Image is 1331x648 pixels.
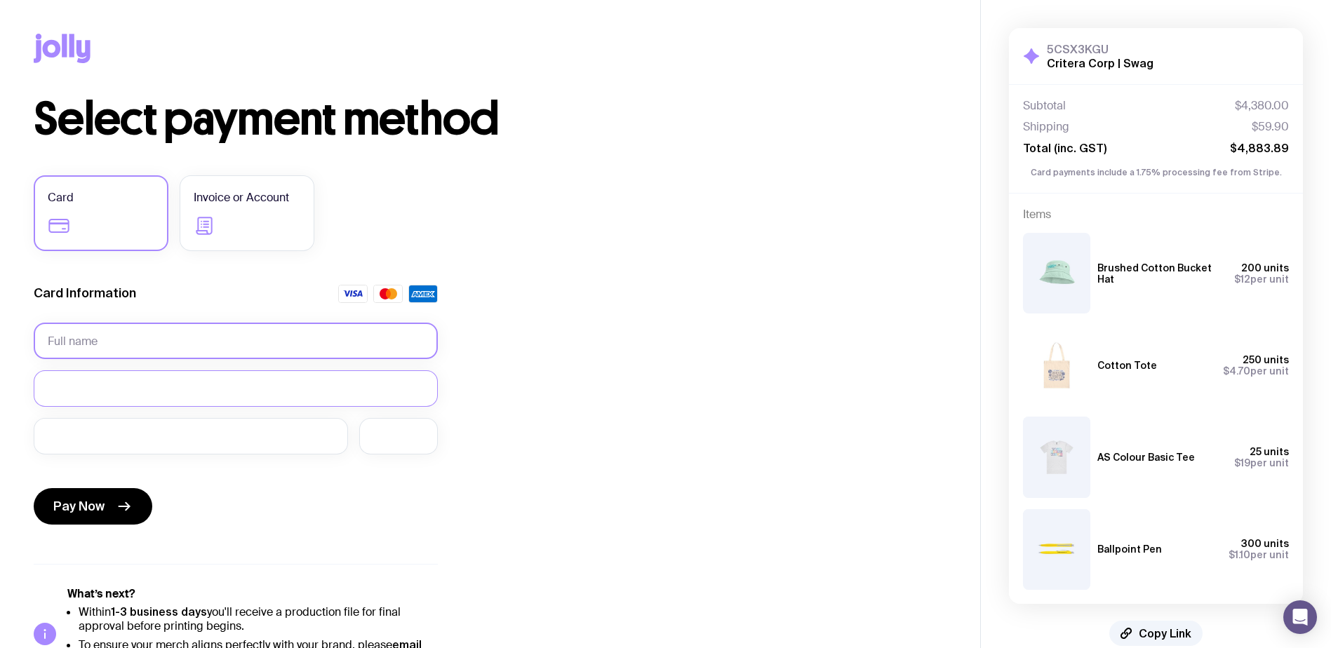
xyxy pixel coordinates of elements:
[34,285,136,302] label: Card Information
[34,488,152,525] button: Pay Now
[1109,621,1203,646] button: Copy Link
[194,189,289,206] span: Invoice or Account
[1097,452,1195,463] h3: AS Colour Basic Tee
[1235,99,1289,113] span: $4,380.00
[48,189,74,206] span: Card
[1229,549,1250,560] span: $1.10
[1283,600,1317,634] div: Open Intercom Messenger
[1234,274,1250,285] span: $12
[373,429,424,443] iframe: Secure CVC input frame
[1241,262,1289,274] span: 200 units
[111,605,207,618] strong: 1-3 business days
[1047,42,1153,56] h3: 5CSX3KGU
[1023,120,1069,134] span: Shipping
[1223,365,1250,377] span: $4.70
[1234,457,1250,468] span: $19
[1234,274,1289,285] span: per unit
[1023,166,1289,179] p: Card payments include a 1.75% processing fee from Stripe.
[34,97,947,142] h1: Select payment method
[48,382,424,395] iframe: Secure card number input frame
[1097,262,1223,285] h3: Brushed Cotton Bucket Hat
[1047,56,1153,70] h2: Critera Corp | Swag
[1241,538,1289,549] span: 300 units
[1243,354,1289,365] span: 250 units
[1139,626,1191,640] span: Copy Link
[53,498,105,515] span: Pay Now
[1097,544,1162,555] h3: Ballpoint Pen
[1097,360,1157,371] h3: Cotton Tote
[48,429,334,443] iframe: Secure expiration date input frame
[79,605,438,633] li: Within you'll receive a production file for final approval before printing begins.
[1252,120,1289,134] span: $59.90
[34,323,438,359] input: Full name
[67,587,438,601] h5: What’s next?
[1223,365,1289,377] span: per unit
[1023,141,1106,155] span: Total (inc. GST)
[1229,549,1289,560] span: per unit
[1023,99,1066,113] span: Subtotal
[1234,457,1289,468] span: per unit
[1250,446,1289,457] span: 25 units
[1230,141,1289,155] span: $4,883.89
[1023,208,1289,222] h4: Items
